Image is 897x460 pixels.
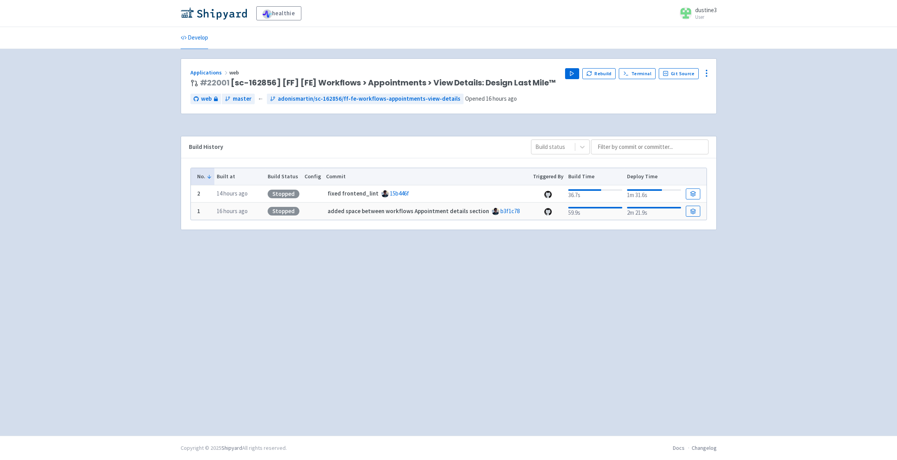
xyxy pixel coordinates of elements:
[591,139,709,154] input: Filter by commit or committer...
[214,168,265,185] th: Built at
[268,190,299,198] div: Stopped
[233,94,252,103] span: master
[258,94,264,103] span: ←
[189,143,518,152] div: Build History
[302,168,324,185] th: Config
[568,205,622,217] div: 59.9s
[465,95,517,102] span: Opened
[627,205,681,217] div: 2m 21.9s
[201,94,212,103] span: web
[328,190,379,197] strong: fixed frontend_lint
[675,7,717,20] a: dustine3 User
[673,444,685,451] a: Docs
[328,207,489,215] strong: added space between workflows Appointment details section
[181,27,208,49] a: Develop
[190,69,229,76] a: Applications
[181,7,247,20] img: Shipyard logo
[222,94,255,104] a: master
[565,68,579,79] button: Play
[197,207,200,215] b: 1
[566,168,625,185] th: Build Time
[217,190,248,197] time: 14 hours ago
[582,68,616,79] button: Rebuild
[692,444,717,451] a: Changelog
[500,207,520,215] a: b3f1c78
[256,6,301,20] a: healthie
[221,444,242,451] a: Shipyard
[278,94,460,103] span: adonismartin/sc-162856/ff-fe-workflows-appointments-view-details
[568,188,622,200] div: 36.7s
[181,444,287,452] div: Copyright © 2025 All rights reserved.
[619,68,655,79] a: Terminal
[265,168,302,185] th: Build Status
[390,190,409,197] a: 15b446f
[197,190,200,197] b: 2
[190,94,221,104] a: web
[625,168,683,185] th: Deploy Time
[530,168,566,185] th: Triggered By
[627,188,681,200] div: 1m 31.6s
[695,14,717,20] small: User
[197,172,212,181] button: No.
[659,68,699,79] a: Git Source
[267,94,464,104] a: adonismartin/sc-162856/ff-fe-workflows-appointments-view-details
[686,206,700,217] a: Build Details
[200,77,230,88] a: #22001
[217,207,248,215] time: 16 hours ago
[229,69,240,76] span: web
[268,207,299,216] div: Stopped
[686,188,700,199] a: Build Details
[486,95,517,102] time: 16 hours ago
[695,6,717,14] span: dustine3
[200,78,556,87] span: [sc-162856] [FF] [FE] Workflows > Appointments > View Details: Design Last Mile™
[323,168,530,185] th: Commit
